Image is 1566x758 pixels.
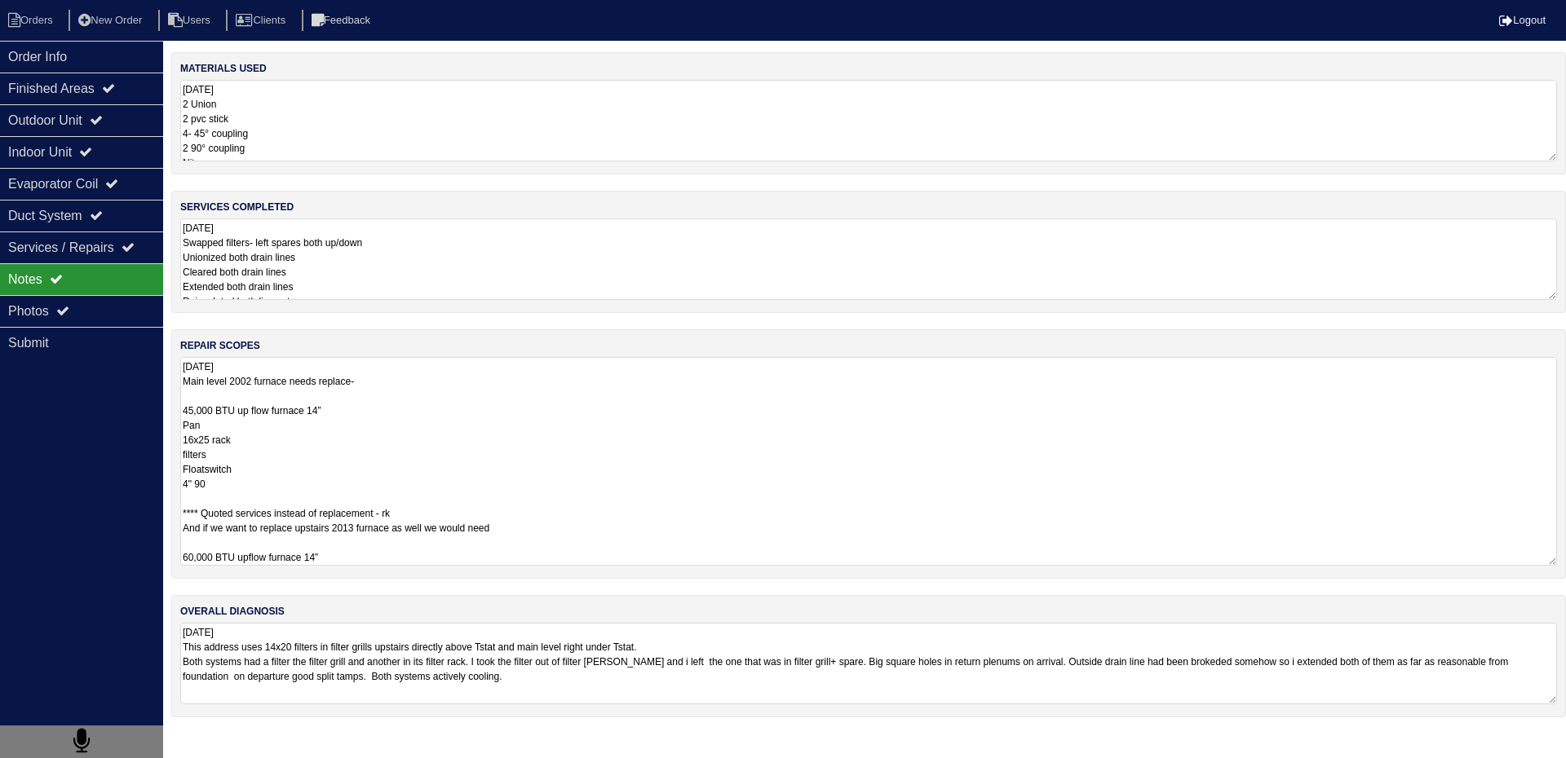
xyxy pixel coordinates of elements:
textarea: [DATE] Main level 2002 furnace needs replace- 45,000 BTU up flow furnace 14” Pan 16x25 rack filte... [180,357,1557,566]
label: materials used [180,61,267,76]
a: Logout [1499,14,1546,26]
a: New Order [69,14,155,26]
li: Users [158,10,223,32]
li: New Order [69,10,155,32]
label: repair scopes [180,338,260,353]
a: Users [158,14,223,26]
textarea: [DATE] 2 Union 2 pvc stick 4- 45° coupling 2 90° coupling Nitrogen 1 contactor 1 45/5 capacitor 1... [180,80,1557,161]
li: Clients [226,10,299,32]
textarea: [DATE] This address uses 14x20 filters in filter grills upstairs directly above Tstat and main le... [180,623,1557,704]
textarea: [DATE] Swapped filters- left spares both up/down Unionized both drain lines Cleared both drain li... [180,218,1557,300]
label: services completed [180,200,294,214]
li: Feedback [302,10,383,32]
label: overall diagnosis [180,604,285,619]
a: Clients [226,14,299,26]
